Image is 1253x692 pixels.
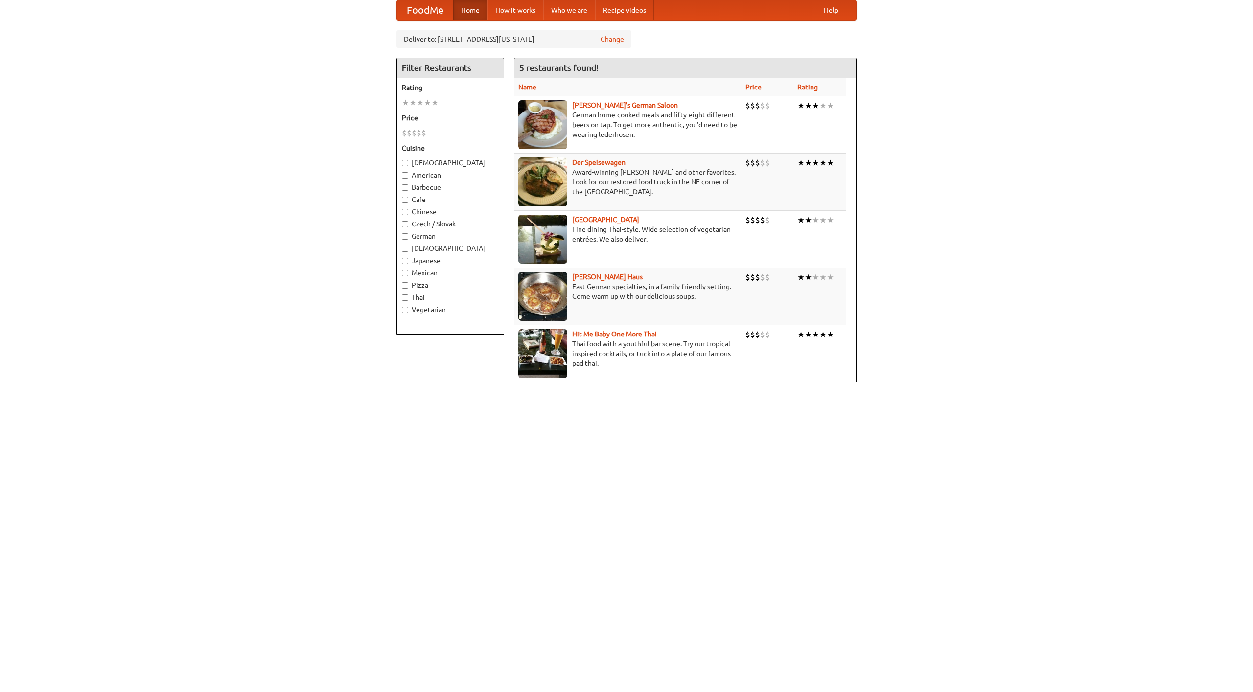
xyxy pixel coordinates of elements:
a: Who we are [543,0,595,20]
li: ★ [805,272,812,283]
li: ★ [805,100,812,111]
label: Mexican [402,268,499,278]
li: $ [755,157,760,168]
li: $ [760,100,765,111]
a: Help [816,0,846,20]
li: ★ [424,97,431,108]
li: ★ [805,157,812,168]
li: ★ [402,97,409,108]
li: ★ [827,272,834,283]
li: ★ [797,215,805,225]
li: $ [417,128,421,138]
label: American [402,170,499,180]
h4: Filter Restaurants [397,58,504,78]
li: ★ [827,215,834,225]
ng-pluralize: 5 restaurants found! [519,63,599,72]
h5: Cuisine [402,143,499,153]
li: $ [745,157,750,168]
li: $ [745,215,750,225]
li: ★ [409,97,417,108]
h5: Rating [402,83,499,92]
li: ★ [797,329,805,340]
a: How it works [487,0,543,20]
a: Change [601,34,624,44]
input: Vegetarian [402,307,408,313]
input: Barbecue [402,184,408,191]
h5: Price [402,113,499,123]
label: German [402,231,499,241]
input: Mexican [402,270,408,276]
li: $ [755,215,760,225]
label: Cafe [402,195,499,204]
a: Price [745,83,762,91]
input: German [402,233,408,240]
li: ★ [827,100,834,111]
li: ★ [819,215,827,225]
li: $ [765,100,770,111]
li: ★ [827,329,834,340]
p: Thai food with a youthful bar scene. Try our tropical inspired cocktails, or tuck into a plate of... [518,339,738,368]
label: [DEMOGRAPHIC_DATA] [402,158,499,168]
li: ★ [797,100,805,111]
a: Name [518,83,536,91]
img: babythai.jpg [518,329,567,378]
img: kohlhaus.jpg [518,272,567,321]
li: $ [407,128,412,138]
li: $ [765,157,770,168]
input: Cafe [402,197,408,203]
label: [DEMOGRAPHIC_DATA] [402,244,499,253]
li: $ [412,128,417,138]
input: [DEMOGRAPHIC_DATA] [402,246,408,252]
li: ★ [431,97,439,108]
li: ★ [827,157,834,168]
li: $ [421,128,426,138]
li: ★ [819,329,827,340]
label: Japanese [402,256,499,266]
li: ★ [819,157,827,168]
li: $ [755,329,760,340]
li: $ [765,272,770,283]
label: Barbecue [402,182,499,192]
label: Thai [402,292,499,302]
p: Fine dining Thai-style. Wide selection of vegetarian entrées. We also deliver. [518,224,738,244]
a: Hit Me Baby One More Thai [572,330,657,338]
li: $ [765,215,770,225]
input: Czech / Slovak [402,221,408,227]
label: Pizza [402,280,499,290]
li: $ [745,272,750,283]
img: speisewagen.jpg [518,157,567,206]
a: [PERSON_NAME] Haus [572,273,643,281]
li: $ [760,157,765,168]
li: $ [402,128,407,138]
li: $ [760,329,765,340]
label: Chinese [402,207,499,217]
input: Japanese [402,258,408,264]
li: $ [745,100,750,111]
li: ★ [812,100,819,111]
li: $ [765,329,770,340]
img: satay.jpg [518,215,567,264]
li: ★ [819,272,827,283]
li: ★ [805,329,812,340]
li: $ [750,157,755,168]
a: Rating [797,83,818,91]
li: ★ [797,157,805,168]
div: Deliver to: [STREET_ADDRESS][US_STATE] [396,30,631,48]
input: Thai [402,294,408,301]
li: ★ [819,100,827,111]
li: ★ [417,97,424,108]
input: Chinese [402,209,408,215]
b: Der Speisewagen [572,158,626,166]
li: ★ [812,157,819,168]
p: East German specialties, in a family-friendly setting. Come warm up with our delicious soups. [518,282,738,301]
li: $ [750,329,755,340]
li: ★ [812,272,819,283]
li: $ [750,272,755,283]
a: Home [453,0,487,20]
li: $ [760,272,765,283]
li: $ [750,100,755,111]
a: [GEOGRAPHIC_DATA] [572,216,639,223]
